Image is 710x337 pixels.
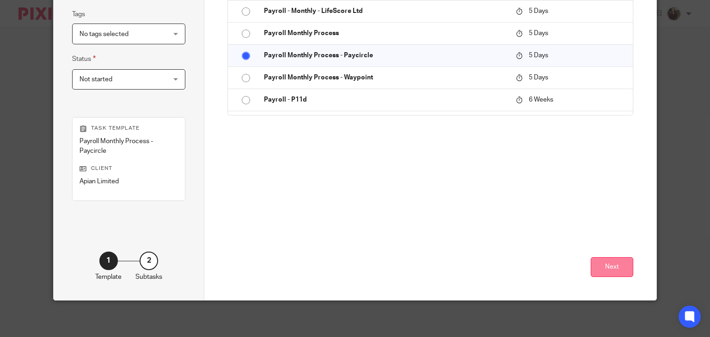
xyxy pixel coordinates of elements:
[80,31,129,37] span: No tags selected
[140,252,158,270] div: 2
[80,177,178,186] p: Apian Limited
[80,125,178,132] p: Task template
[529,96,553,103] span: 6 Weeks
[264,73,507,82] p: Payroll Monthly Process - Waypoint
[80,165,178,172] p: Client
[95,272,122,282] p: Template
[529,52,548,59] span: 5 Days
[529,74,548,81] span: 5 Days
[72,10,85,19] label: Tags
[591,257,633,277] button: Next
[529,30,548,36] span: 5 Days
[529,8,548,14] span: 5 Days
[80,76,112,83] span: Not started
[80,137,178,156] p: Payroll Monthly Process - Paycircle
[99,252,118,270] div: 1
[264,95,507,104] p: Payroll - P11d
[264,6,507,16] p: Payroll - Monthly - LifeScore Ltd
[135,272,162,282] p: Subtasks
[72,54,96,64] label: Status
[264,29,507,38] p: Payroll Monthly Process
[264,51,507,60] p: Payroll Monthly Process - Paycircle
